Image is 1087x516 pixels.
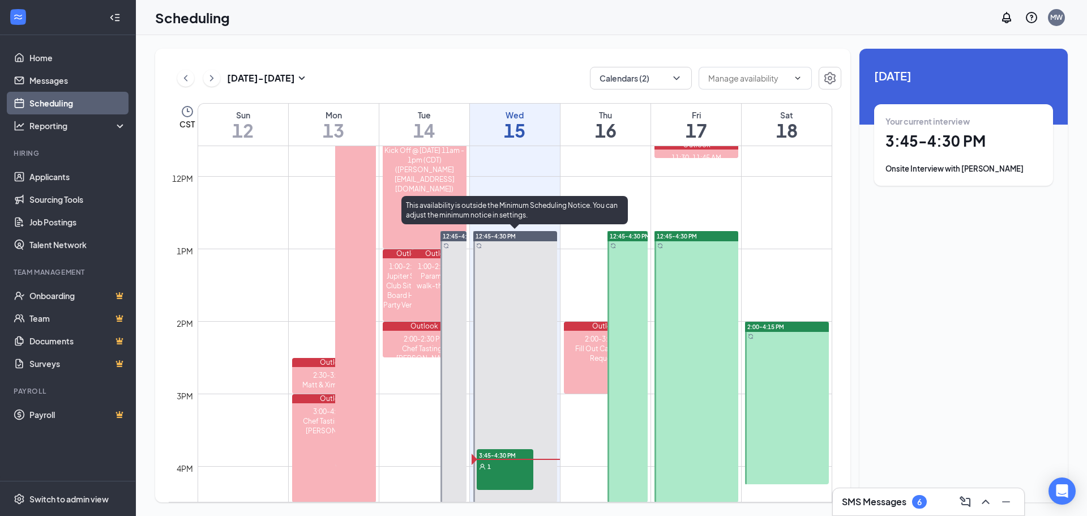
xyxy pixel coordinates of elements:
svg: Settings [14,493,25,505]
div: Chef Tasting - [PERSON_NAME] [383,344,467,363]
div: Matt & Ximena Sync [292,380,376,390]
div: 12pm [170,172,195,185]
input: Manage availability [708,72,789,84]
div: Reporting [29,120,127,131]
svg: Sync [443,243,449,249]
div: MW [1050,12,1063,22]
a: October 13, 2025 [289,104,379,146]
h1: 18 [742,121,832,140]
svg: Notifications [1000,11,1013,24]
svg: ChevronLeft [180,71,191,85]
svg: Settings [823,71,837,85]
div: 3:00-4:30 PM [292,407,376,416]
div: Outlook [412,249,467,258]
div: Updated invitation: Resplendent x Jupiter Kick Off @ [DATE] 11am - 1pm (CDT) ([PERSON_NAME][EMAIL... [383,126,467,194]
a: Sourcing Tools [29,188,126,211]
button: ComposeMessage [956,493,974,511]
svg: Sync [476,243,482,249]
span: 3:45-4:30 PM [477,449,533,460]
a: October 12, 2025 [198,104,288,146]
button: ChevronRight [203,70,220,87]
a: October 16, 2025 [560,104,651,146]
a: Talent Network [29,233,126,256]
span: 1 [487,463,491,471]
a: October 18, 2025 [742,104,832,146]
a: OnboardingCrown [29,284,126,307]
a: October 14, 2025 [379,104,469,146]
span: 2:00-4:15 PM [747,323,784,331]
div: Your current interview [885,116,1042,127]
div: Fri [651,109,741,121]
svg: ChevronUp [979,495,992,509]
div: Outlook [383,322,467,331]
svg: Sync [748,334,754,339]
h1: 3:45 - 4:30 PM [885,131,1042,151]
span: CST [179,118,195,130]
span: 12:45-4:30 PM [476,232,516,240]
div: Outlook [292,358,376,367]
svg: ChevronDown [793,74,802,83]
div: 4pm [174,462,195,475]
svg: SmallChevronDown [295,71,309,85]
h1: Scheduling [155,8,230,27]
a: Home [29,46,126,69]
span: [DATE] [874,67,1053,84]
a: PayrollCrown [29,403,126,426]
svg: Minimize [999,495,1013,509]
a: October 15, 2025 [470,104,560,146]
div: Switch to admin view [29,493,109,505]
a: Applicants [29,165,126,188]
button: Calendars (2)ChevronDown [590,67,692,89]
div: 11:30-11:45 AM [654,153,738,163]
h1: 15 [470,121,560,140]
h1: 13 [289,121,379,140]
div: 6 [917,497,922,507]
div: 1pm [174,245,195,257]
a: October 17, 2025 [651,104,741,146]
div: 1:00-2:00 PM [383,262,438,271]
svg: ChevronDown [671,73,682,84]
button: Settings [819,67,841,89]
div: Payroll [14,386,124,396]
h1: 16 [560,121,651,140]
div: Paramount walk-through [412,271,467,291]
button: ChevronUp [977,493,995,511]
div: 2:30-3:00 PM [292,370,376,380]
a: DocumentsCrown [29,330,126,352]
h1: 17 [651,121,741,140]
a: TeamCrown [29,307,126,330]
div: Thu [560,109,651,121]
div: Sat [742,109,832,121]
div: 2:00-3:00 PM [564,334,648,344]
div: Open Intercom Messenger [1049,477,1076,505]
div: Tue [379,109,469,121]
div: 3pm [174,390,195,402]
svg: ChevronRight [206,71,217,85]
div: Fill Out Capital Call Request - [564,344,648,363]
div: Outlook [564,322,648,331]
div: Outlook [292,394,376,403]
div: 2pm [174,317,195,330]
h1: 12 [198,121,288,140]
span: 12:45-4:30 PM [443,232,483,240]
div: This availability is outside the Minimum Scheduling Notice. You can adjust the minimum notice in ... [401,196,628,224]
div: Jupiter Supper Club Site Visit- Board Holiday Party Venue 12/8 [383,271,438,310]
svg: Sync [657,243,663,249]
div: Sun [198,109,288,121]
div: 1:00-2:00 PM [412,262,467,271]
svg: Analysis [14,120,25,131]
svg: WorkstreamLogo [12,11,24,23]
h1: 14 [379,121,469,140]
a: Messages [29,69,126,92]
svg: Sync [610,243,616,249]
div: Mon [289,109,379,121]
div: Team Management [14,267,124,277]
svg: ComposeMessage [958,495,972,509]
span: 12:45-4:30 PM [657,232,697,240]
h3: SMS Messages [842,496,906,508]
div: Chef Tasting - Chef [PERSON_NAME] [292,416,376,436]
button: ChevronLeft [177,70,194,87]
a: SurveysCrown [29,352,126,375]
h3: [DATE] - [DATE] [227,72,295,84]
